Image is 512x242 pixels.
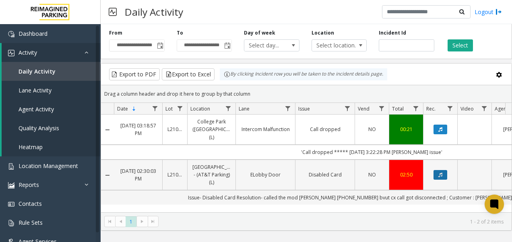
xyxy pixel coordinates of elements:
[19,86,52,94] span: Lane Activity
[368,171,376,178] span: NO
[475,8,502,16] a: Logout
[19,124,59,132] span: Quality Analysis
[448,39,473,51] button: Select
[283,103,293,114] a: Lane Filter Menu
[2,119,101,137] a: Quality Analysis
[392,105,404,112] span: Total
[2,100,101,119] a: Agent Activity
[131,106,137,112] span: Sortable
[19,105,54,113] span: Agent Activity
[2,43,101,62] a: Activity
[360,125,384,133] a: NO
[101,127,114,133] a: Collapse Details
[8,31,14,37] img: 'icon'
[312,40,355,51] span: Select location...
[224,71,230,78] img: infoIcon.svg
[192,118,231,141] a: College Park ([GEOGRAPHIC_DATA]) (L)
[19,162,78,170] span: Location Management
[126,216,136,227] span: Page 1
[300,125,350,133] a: Call dropped
[368,126,376,133] span: NO
[19,49,37,56] span: Activity
[150,103,161,114] a: Date Filter Menu
[101,103,512,212] div: Data table
[177,29,183,37] label: To
[101,87,512,101] div: Drag a column header and drop it here to group by that column
[162,68,215,80] button: Export to Excel
[19,143,43,151] span: Heatmap
[223,40,231,51] span: Toggle popup
[239,105,250,112] span: Lane
[223,103,234,114] a: Location Filter Menu
[360,171,384,178] a: NO
[8,182,14,189] img: 'icon'
[460,105,474,112] span: Video
[165,105,173,112] span: Lot
[119,122,157,137] a: [DATE] 03:18:57 PM
[19,30,47,37] span: Dashboard
[241,125,290,133] a: Intercom Malfunction
[241,171,290,178] a: ELobby Door
[8,220,14,226] img: 'icon'
[426,105,436,112] span: Rec.
[8,201,14,207] img: 'icon'
[300,171,350,178] a: Disabled Card
[358,105,370,112] span: Vend
[175,103,186,114] a: Lot Filter Menu
[109,2,117,22] img: pageIcon
[312,29,334,37] label: Location
[244,29,275,37] label: Day of week
[220,68,387,80] div: By clicking Incident row you will be taken to the incident details page.
[119,167,157,183] a: [DATE] 02:30:03 PM
[121,2,187,22] h3: Daily Activity
[101,172,114,178] a: Collapse Details
[192,163,231,187] a: [GEOGRAPHIC_DATA] - (AT&T Parking) (L)
[495,105,508,112] span: Agent
[2,62,101,81] a: Daily Activity
[495,8,502,16] img: logout
[19,181,39,189] span: Reports
[109,68,160,80] button: Export to PDF
[298,105,310,112] span: Issue
[8,50,14,56] img: 'icon'
[117,105,128,112] span: Date
[342,103,353,114] a: Issue Filter Menu
[376,103,387,114] a: Vend Filter Menu
[167,171,182,178] a: L21003700
[2,81,101,100] a: Lane Activity
[379,29,406,37] label: Incident Id
[411,103,421,114] a: Total Filter Menu
[19,219,43,226] span: Rule Sets
[167,125,182,133] a: L21003800
[8,163,14,170] img: 'icon'
[109,29,122,37] label: From
[479,103,490,114] a: Video Filter Menu
[394,171,418,178] a: 02:50
[244,40,288,51] span: Select day...
[19,68,56,75] span: Daily Activity
[155,40,164,51] span: Toggle popup
[394,125,418,133] a: 00:21
[445,103,456,114] a: Rec. Filter Menu
[2,137,101,156] a: Heatmap
[163,218,504,225] kendo-pager-info: 1 - 2 of 2 items
[190,105,210,112] span: Location
[19,200,42,207] span: Contacts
